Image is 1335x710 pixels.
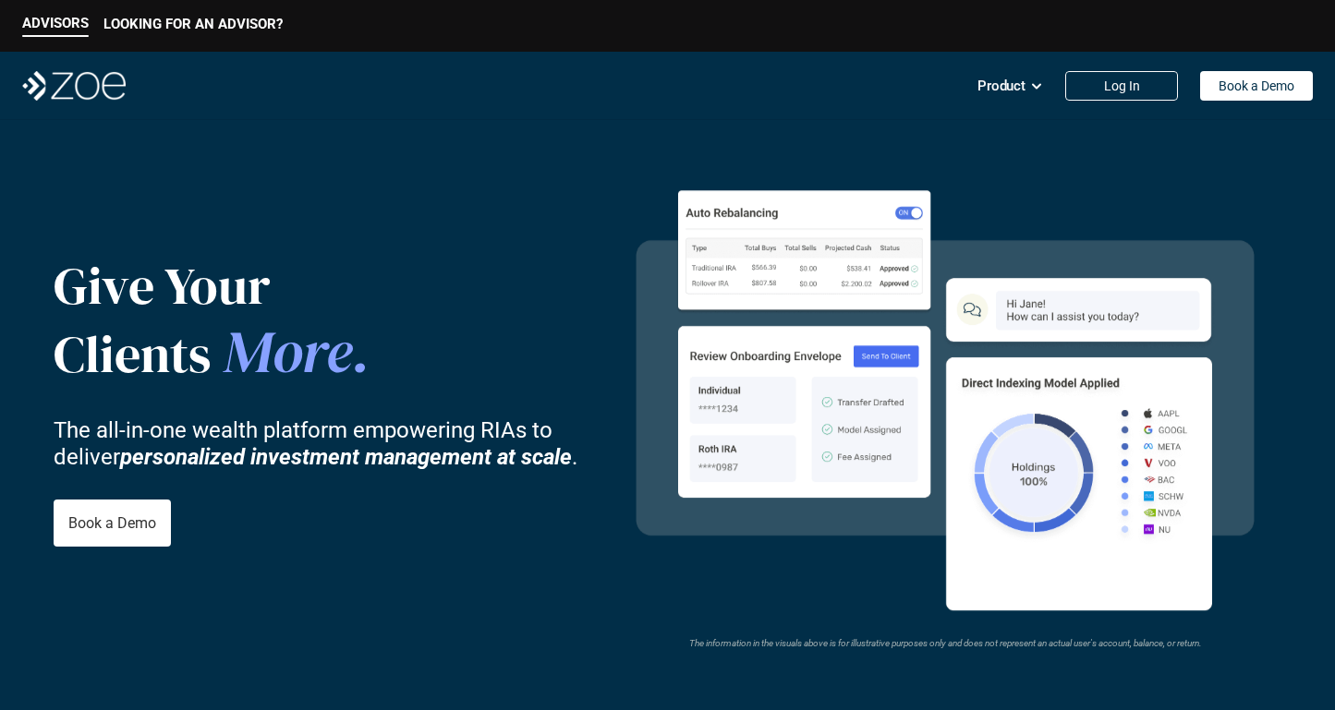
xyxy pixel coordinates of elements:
a: Book a Demo [1200,71,1313,101]
span: . [352,311,370,391]
strong: personalized investment management at scale [120,443,572,469]
a: Book a Demo [54,499,171,547]
p: LOOKING FOR AN ADVISOR? [103,16,283,32]
p: Book a Demo [68,514,156,532]
em: The information in the visuals above is for illustrative purposes only and does not represent an ... [688,638,1201,648]
p: Give Your [54,255,479,317]
p: ADVISORS [22,15,89,31]
p: Book a Demo [1219,78,1294,94]
a: Log In [1065,71,1178,101]
span: More [224,311,352,391]
p: Clients [54,317,479,388]
p: Product [977,72,1026,100]
p: The all-in-one wealth platform empowering RIAs to deliver . [54,417,608,471]
p: Log In [1104,78,1140,94]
